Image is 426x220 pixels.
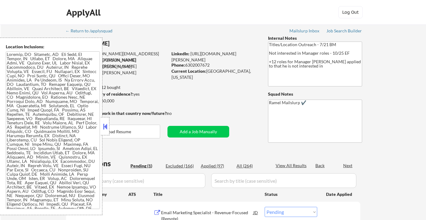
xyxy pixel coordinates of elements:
div: [PERSON_NAME] [66,40,192,47]
div: [GEOGRAPHIC_DATA], [US_STATE] [171,68,258,80]
button: Download Resume [66,125,160,138]
div: no [167,110,184,116]
input: Search by title (case sensitive) [211,173,356,188]
div: Title [153,191,259,197]
div: Status [265,189,317,200]
div: [PERSON_NAME][EMAIL_ADDRESS][PERSON_NAME][DOMAIN_NAME] [66,57,167,75]
div: [PERSON_NAME][EMAIL_ADDRESS][PERSON_NAME][DOMAIN_NAME] [66,64,167,82]
a: ← Return to /applysquad [65,28,118,35]
div: Location Inclusions: [6,44,100,50]
a: [URL][DOMAIN_NAME][PERSON_NAME] [171,51,236,62]
div: Internal Notes [268,35,362,41]
div: Squad Notes [268,91,362,97]
div: 97 sent / 112 bought [66,84,167,90]
div: View All Results [276,163,308,169]
a: Job Search Builder [326,28,362,35]
a: Mailslurp Inbox [289,28,320,35]
div: 6302007672 [171,62,258,68]
div: Mailslurp Inbox [289,29,320,33]
strong: Will need Visa to work in that country now/future?: [66,111,168,116]
div: Date Applied [326,191,353,197]
strong: Phone: [171,62,185,68]
input: Search by company (case sensitive) [68,173,205,188]
div: All (264) [237,163,267,169]
div: ← Return to /applysquad [65,29,118,33]
div: Job Search Builder [326,29,362,33]
div: $60,000 [66,98,167,104]
button: Log Out [338,6,363,18]
strong: Current Location: [171,68,206,74]
div: Applied (97) [201,163,231,169]
div: ATS [128,191,153,197]
div: JD [253,207,259,218]
div: Back [315,163,325,169]
div: ApplyAll [66,7,102,18]
div: Pending (1) [130,163,161,169]
button: Add a Job Manually [167,126,229,137]
div: yes [66,91,166,97]
div: Excluded (166) [166,163,196,169]
strong: LinkedIn: [171,51,189,56]
div: Next [343,163,353,169]
div: [PERSON_NAME][EMAIL_ADDRESS][PERSON_NAME][DOMAIN_NAME] [66,51,167,63]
